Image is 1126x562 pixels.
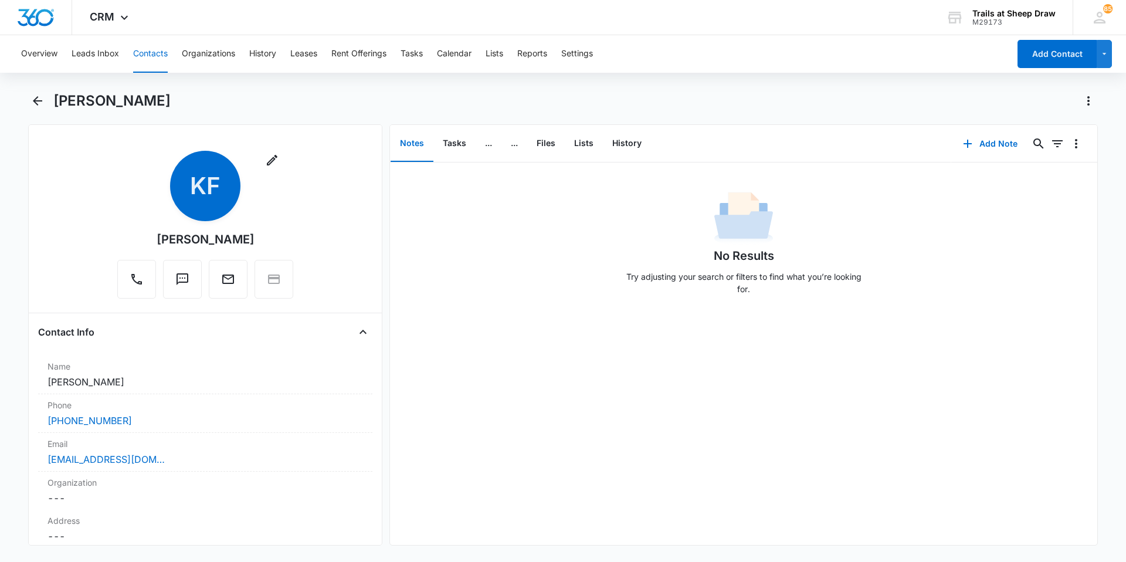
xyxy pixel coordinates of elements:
button: Settings [561,35,593,73]
button: Lists [565,126,603,162]
button: Back [28,92,46,110]
button: Leases [290,35,317,73]
button: Close [354,323,372,341]
div: account id [972,18,1056,26]
div: Email[EMAIL_ADDRESS][DOMAIN_NAME] [38,433,372,472]
h1: [PERSON_NAME] [53,92,171,110]
button: Overview [21,35,57,73]
button: Search... [1029,134,1048,153]
button: Add Note [951,130,1029,158]
button: Overflow Menu [1067,134,1086,153]
button: Organizations [182,35,235,73]
a: [PHONE_NUMBER] [48,414,132,428]
button: Notes [391,126,433,162]
button: Rent Offerings [331,35,386,73]
dd: [PERSON_NAME] [48,375,363,389]
dd: --- [48,491,363,505]
img: No Data [714,188,773,247]
h1: No Results [714,247,774,265]
a: Email [209,278,247,288]
div: Organization--- [38,472,372,510]
button: Files [527,126,565,162]
label: Address [48,514,363,527]
button: ... [501,126,527,162]
button: Filters [1048,134,1067,153]
button: Tasks [433,126,476,162]
div: [PERSON_NAME] [157,231,255,248]
div: notifications count [1103,4,1113,13]
button: History [603,126,651,162]
label: Email [48,438,363,450]
button: Leads Inbox [72,35,119,73]
span: CRM [90,11,114,23]
button: Calendar [437,35,472,73]
button: Contacts [133,35,168,73]
span: 85 [1103,4,1113,13]
label: Organization [48,476,363,489]
button: Call [117,260,156,299]
div: Phone[PHONE_NUMBER] [38,394,372,433]
p: Try adjusting your search or filters to find what you’re looking for. [620,270,867,295]
button: Tasks [401,35,423,73]
a: [EMAIL_ADDRESS][DOMAIN_NAME] [48,452,165,466]
button: Email [209,260,247,299]
label: Name [48,360,363,373]
label: Phone [48,399,363,411]
h4: Contact Info [38,325,94,339]
a: Call [117,278,156,288]
button: ... [476,126,501,162]
button: History [249,35,276,73]
div: Name[PERSON_NAME] [38,356,372,394]
div: account name [972,9,1056,18]
dd: --- [48,529,363,543]
a: Text [163,278,202,288]
span: KF [170,151,240,221]
button: Reports [517,35,547,73]
button: Text [163,260,202,299]
button: Add Contact [1018,40,1097,68]
button: Actions [1079,92,1098,110]
button: Lists [486,35,503,73]
div: Address--- [38,510,372,549]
